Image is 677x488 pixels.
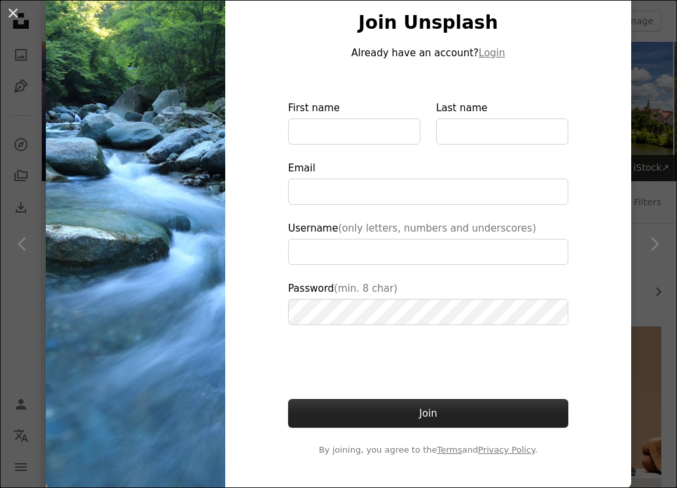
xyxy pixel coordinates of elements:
a: Privacy Policy [478,445,535,455]
label: First name [288,100,420,145]
input: Email [288,179,568,205]
label: Username [288,220,568,265]
input: First name [288,118,420,145]
label: Email [288,160,568,205]
p: Already have an account? [288,45,568,61]
label: Password [288,281,568,325]
label: Last name [436,100,568,145]
h1: Join Unsplash [288,11,568,35]
span: (min. 8 char) [334,283,397,294]
button: Login [479,45,505,61]
a: Terms [437,445,462,455]
span: (only letters, numbers and underscores) [338,222,536,234]
input: Username(only letters, numbers and underscores) [288,239,568,265]
button: Join [288,399,568,428]
span: By joining, you agree to the and . [288,444,568,457]
input: Password(min. 8 char) [288,299,568,325]
input: Last name [436,118,568,145]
